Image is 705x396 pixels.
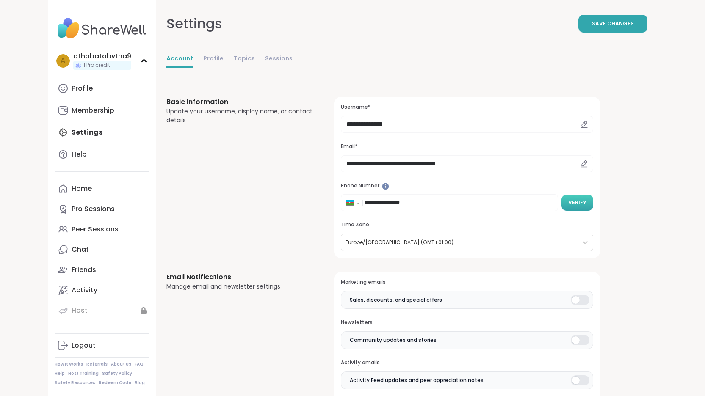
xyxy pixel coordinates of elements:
h3: Activity emails [341,359,593,366]
div: Peer Sessions [72,225,119,234]
a: Safety Policy [102,371,132,377]
h3: Newsletters [341,319,593,326]
div: Profile [72,84,93,93]
div: Logout [72,341,96,350]
span: 1 Pro credit [83,62,110,69]
iframe: Spotlight [382,183,389,190]
div: Update your username, display name, or contact details [166,107,314,125]
div: Home [72,184,92,193]
a: Peer Sessions [55,219,149,239]
a: Account [166,51,193,68]
span: Sales, discounts, and special offers [350,296,442,304]
div: Membership [72,106,114,115]
a: Logout [55,335,149,356]
h3: Time Zone [341,221,593,228]
a: About Us [111,361,131,367]
span: a [61,55,65,66]
a: Home [55,179,149,199]
div: Manage email and newsletter settings [166,282,314,291]
a: Redeem Code [99,380,131,386]
a: Activity [55,280,149,300]
a: Help [55,371,65,377]
button: Verify [561,195,593,211]
h3: Email* [341,143,593,150]
a: Profile [55,78,149,99]
a: Blog [135,380,145,386]
div: Host [72,306,88,315]
h3: Basic Information [166,97,314,107]
a: FAQ [135,361,144,367]
div: Help [72,150,87,159]
span: Community updates and stories [350,336,437,344]
button: Save Changes [578,15,647,33]
span: Verify [568,199,586,206]
h3: Username* [341,104,593,111]
a: Profile [203,51,224,68]
a: Chat [55,239,149,260]
a: Host [55,300,149,321]
span: Activity Feed updates and peer appreciation notes [350,377,484,384]
a: Friends [55,260,149,280]
span: Save Changes [592,20,634,27]
a: How It Works [55,361,83,367]
a: Sessions [265,51,293,68]
a: Topics [234,51,255,68]
a: Host Training [68,371,99,377]
div: Settings [166,14,222,34]
div: Activity [72,286,97,295]
h3: Marketing emails [341,279,593,286]
div: Friends [72,265,96,275]
a: Help [55,144,149,165]
div: Pro Sessions [72,204,115,214]
a: Pro Sessions [55,199,149,219]
div: Chat [72,245,89,254]
a: Membership [55,100,149,121]
img: ShareWell Nav Logo [55,14,149,43]
h3: Phone Number [341,182,593,190]
h3: Email Notifications [166,272,314,282]
a: Safety Resources [55,380,95,386]
a: Referrals [86,361,108,367]
div: athabatabvtha9 [73,52,131,61]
